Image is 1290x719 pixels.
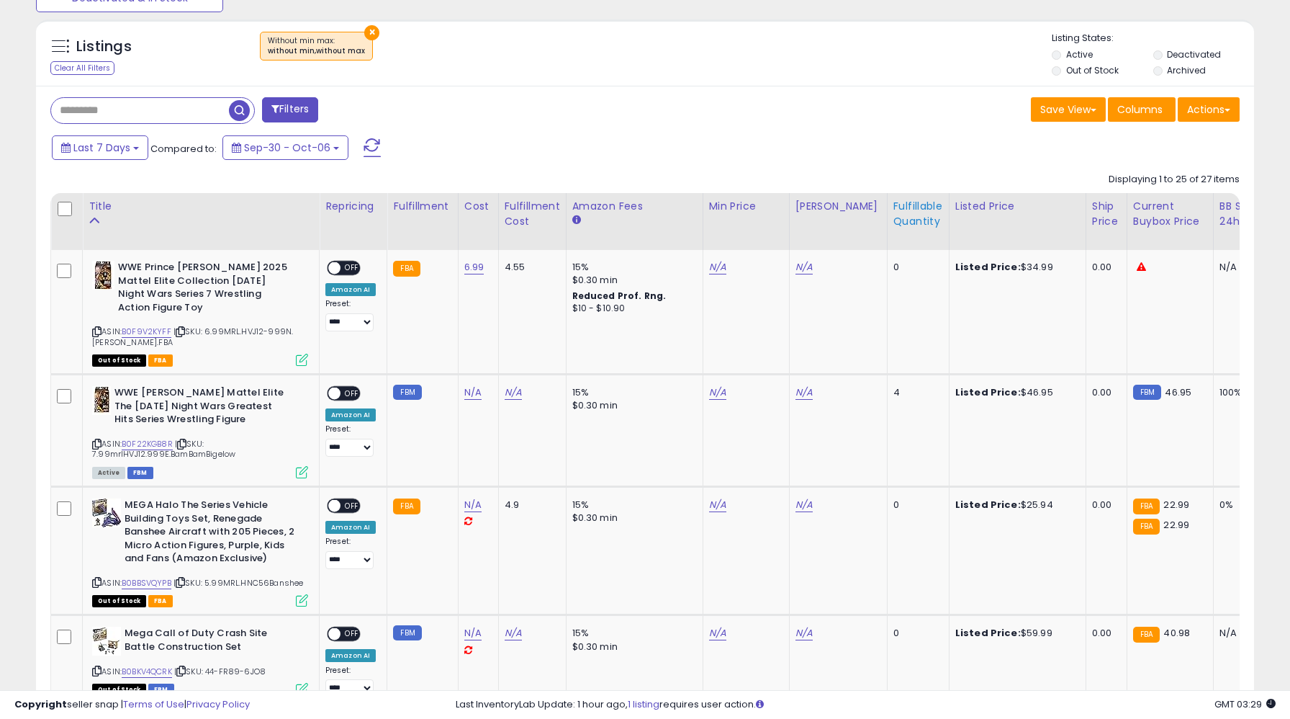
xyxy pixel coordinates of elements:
[1214,697,1276,711] span: 2025-10-14 03:29 GMT
[50,61,114,75] div: Clear All Filters
[572,199,697,214] div: Amazon Fees
[572,303,692,315] div: $10 - $10.90
[325,299,376,331] div: Preset:
[114,386,289,430] b: WWE [PERSON_NAME] Mattel Elite The [DATE] Night Wars Greatest Hits Series Wrestling Figure
[148,354,173,367] span: FBA
[325,666,376,698] div: Preset:
[572,640,692,653] div: $0.30 min
[393,199,451,214] div: Fulfillment
[709,260,726,274] a: N/A
[505,199,560,229] div: Fulfillment Cost
[955,627,1075,640] div: $59.99
[92,627,121,656] img: 510ukCmvLJL._SL40_.jpg
[1052,32,1254,45] p: Listing States:
[393,261,420,277] small: FBA
[148,595,173,607] span: FBA
[464,260,484,274] a: 6.99
[955,199,1080,214] div: Listed Price
[709,626,726,640] a: N/A
[572,274,692,287] div: $0.30 min
[92,467,125,479] span: All listings currently available for purchase on Amazon
[893,199,943,229] div: Fulfillable Quantity
[340,262,364,274] span: OFF
[1167,64,1206,76] label: Archived
[1092,386,1116,399] div: 0.00
[92,595,146,607] span: All listings that are currently out of stock and unavailable for purchase on Amazon
[89,199,313,214] div: Title
[1165,385,1191,399] span: 46.95
[92,499,308,605] div: ASIN:
[795,385,813,400] a: N/A
[1031,97,1106,122] button: Save View
[1163,518,1189,532] span: 22.99
[572,499,692,512] div: 15%
[268,35,365,57] span: Without min max :
[1066,64,1119,76] label: Out of Stock
[795,199,881,214] div: [PERSON_NAME]
[92,354,146,367] span: All listings that are currently out of stock and unavailable for purchase on Amazon
[1219,499,1267,512] div: 0%
[572,512,692,524] div: $0.30 min
[955,260,1021,274] b: Listed Price:
[76,37,132,57] h5: Listings
[325,521,376,534] div: Amazon AI
[340,388,364,400] span: OFF
[505,261,555,274] div: 4.55
[122,438,173,450] a: B0F22KGB8R
[456,698,1276,712] div: Last InventoryLab Update: 1 hour ago, requires user action.
[893,386,938,399] div: 4
[325,424,376,457] div: Preset:
[122,666,172,678] a: B0BKV4QCRK
[1133,627,1160,643] small: FBA
[709,199,783,214] div: Min Price
[123,697,184,711] a: Terms of Use
[92,499,121,527] img: 515cjUjPWlL._SL40_.jpg
[628,697,659,711] a: 1 listing
[340,628,364,640] span: OFF
[92,261,114,290] img: 51K0WL2g4rL._SL40_.jpg
[14,698,250,712] div: seller snap | |
[1178,97,1240,122] button: Actions
[268,46,365,56] div: without min,without max
[955,498,1021,512] b: Listed Price:
[1219,386,1267,399] div: 100%
[222,135,348,160] button: Sep-30 - Oct-06
[572,399,692,412] div: $0.30 min
[118,261,293,318] b: WWE Prince [PERSON_NAME] 2025 Mattel Elite Collection [DATE] Night Wars Series 7 Wrestling Action...
[1167,48,1221,61] label: Deactivated
[955,499,1075,512] div: $25.94
[173,577,304,589] span: | SKU: 5.99MRL.HNC56Banshee
[572,261,692,274] div: 15%
[709,385,726,400] a: N/A
[795,260,813,274] a: N/A
[464,626,482,640] a: N/A
[150,142,217,156] span: Compared to:
[125,499,299,569] b: MEGA Halo The Series Vehicle Building Toys Set, Renegade Banshee Aircraft with 205 Pieces, 2 Micr...
[505,499,555,512] div: 4.9
[955,386,1075,399] div: $46.95
[505,385,522,400] a: N/A
[92,326,293,347] span: | SKU: 6.99MRL.HVJ12-999N.[PERSON_NAME].FBA
[393,499,420,514] small: FBA
[795,626,813,640] a: N/A
[325,649,376,662] div: Amazon AI
[1092,199,1121,229] div: Ship Price
[92,261,308,365] div: ASIN:
[73,140,130,155] span: Last 7 Days
[364,25,379,40] button: ×
[325,283,376,296] div: Amazon AI
[1219,627,1267,640] div: N/A
[325,199,381,214] div: Repricing
[955,626,1021,640] b: Listed Price:
[955,261,1075,274] div: $34.99
[464,199,492,214] div: Cost
[1163,626,1190,640] span: 40.98
[52,135,148,160] button: Last 7 Days
[505,626,522,640] a: N/A
[464,498,482,512] a: N/A
[893,261,938,274] div: 0
[92,438,235,460] span: | SKU: 7.99mrlHVJ12.999E.BamBamBigelow
[1219,261,1267,274] div: N/A
[244,140,330,155] span: Sep-30 - Oct-06
[572,214,581,227] small: Amazon Fees.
